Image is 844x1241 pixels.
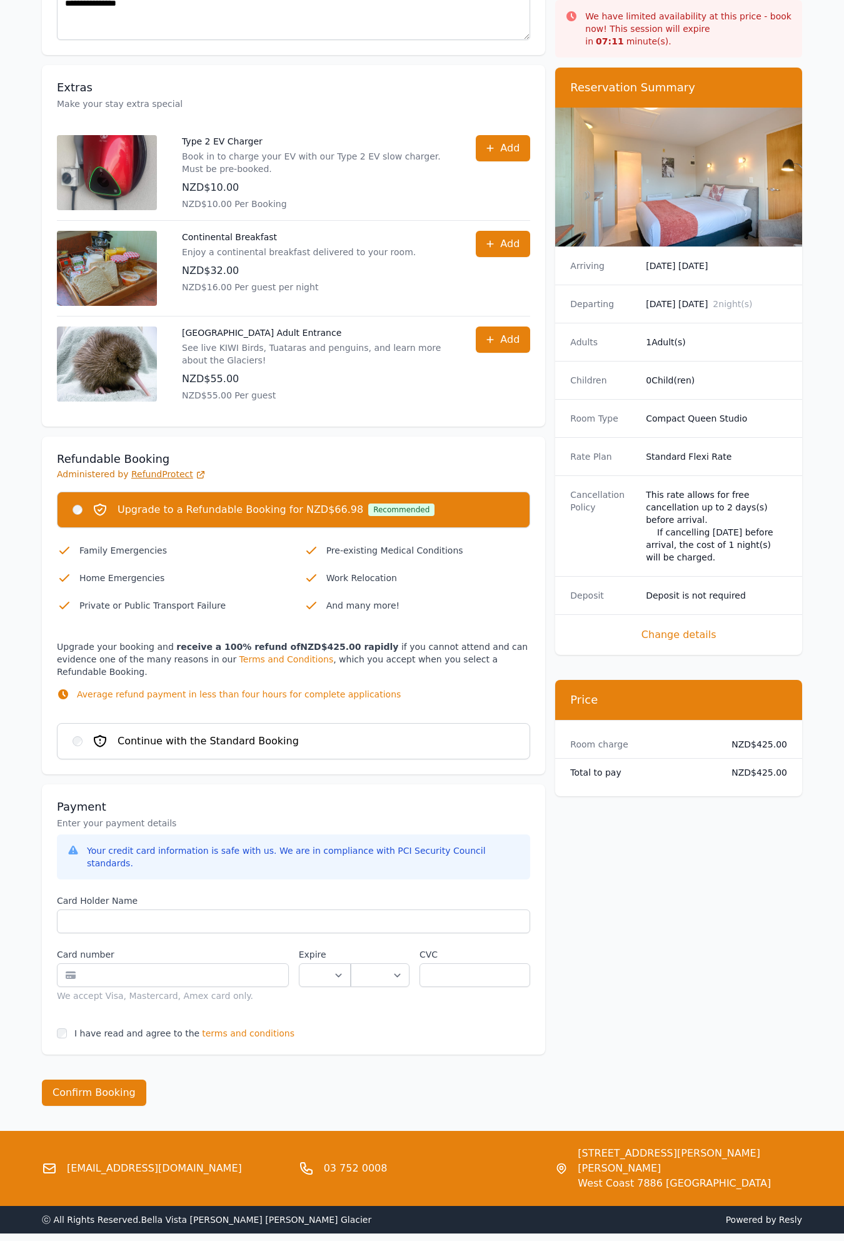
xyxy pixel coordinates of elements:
p: NZD$55.00 [182,372,451,387]
dd: NZD$425.00 [721,738,787,751]
dt: Room charge [570,738,711,751]
img: West Coast Wildlife Centre Adult Entrance [57,327,157,402]
div: This rate allows for free cancellation up to 2 days(s) before arrival. If cancelling [DATE] befor... [646,489,787,564]
dt: Rate Plan [570,450,636,463]
dd: Deposit is not required [646,589,787,602]
p: Work Relocation [326,570,531,585]
h3: Extras [57,80,530,95]
span: Add [500,332,520,347]
dt: Cancellation Policy [570,489,636,564]
p: We have limited availability at this price - book now! This session will expire in minute(s). [585,10,792,48]
strong: 07 : 11 [596,36,624,46]
div: Recommended [368,504,435,516]
strong: receive a 100% refund of NZD$425.00 rapidly [176,642,398,652]
span: terms and conditions [202,1027,294,1040]
p: Family Emergencies [79,543,284,558]
div: We accept Visa, Mastercard, Amex card only. [57,990,289,1002]
p: Type 2 EV Charger [182,135,451,148]
dd: [DATE] [DATE] [646,298,787,310]
p: And many more! [326,598,531,613]
span: Powered by [427,1213,802,1226]
label: I have read and agree to the [74,1028,199,1038]
button: Add [476,327,530,353]
label: Card Holder Name [57,894,530,907]
span: ⓒ All Rights Reserved. Bella Vista [PERSON_NAME] [PERSON_NAME] Glacier [42,1215,371,1225]
dd: Standard Flexi Rate [646,450,787,463]
p: NZD$55.00 Per guest [182,389,451,402]
p: NZD$10.00 Per Booking [182,198,451,210]
span: 2 night(s) [713,299,752,309]
p: NZD$32.00 [182,263,416,278]
img: Compact Queen Studio [555,108,802,246]
button: Add [476,135,530,161]
p: Pre-existing Medical Conditions [326,543,531,558]
h3: Payment [57,799,530,814]
img: Type 2 EV Charger [57,135,157,210]
span: Administered by [57,469,206,479]
a: Resly [779,1215,802,1225]
h3: Reservation Summary [570,80,787,95]
label: Card number [57,948,289,961]
span: Add [500,141,520,156]
p: Enjoy a continental breakfast delivered to your room. [182,246,416,258]
div: Your credit card information is safe with us. We are in compliance with PCI Security Council stan... [87,844,520,869]
h3: Price [570,692,787,707]
dd: 0 Child(ren) [646,374,787,387]
a: [EMAIL_ADDRESS][DOMAIN_NAME] [67,1161,242,1176]
span: Add [500,236,520,251]
label: . [351,948,409,961]
a: Terms and Conditions [239,654,334,664]
dt: Arriving [570,260,636,272]
dt: Total to pay [570,766,711,779]
span: Change details [570,627,787,642]
dd: NZD$425.00 [721,766,787,779]
a: RefundProtect [131,469,206,479]
p: Average refund payment in less than four hours for complete applications [77,688,401,701]
p: Home Emergencies [79,570,284,585]
p: Private or Public Transport Failure [79,598,284,613]
p: Make your stay extra special [57,98,530,110]
label: CVC [419,948,530,961]
p: NZD$10.00 [182,180,451,195]
span: West Coast 7886 [GEOGRAPHIC_DATA] [578,1176,802,1191]
img: Continental Breakfast [57,231,157,306]
p: Upgrade your booking and if you cannot attend and can evidence one of the many reasons in our , w... [57,641,530,713]
span: Upgrade to a Refundable Booking for NZD$66.98 [118,502,363,517]
p: NZD$16.00 Per guest per night [182,281,416,293]
dt: Room Type [570,412,636,425]
h3: Refundable Booking [57,452,530,467]
a: 03 752 0008 [324,1161,388,1176]
dt: Deposit [570,589,636,602]
dt: Adults [570,336,636,348]
p: Continental Breakfast [182,231,416,243]
dt: Children [570,374,636,387]
p: Enter your payment details [57,817,530,829]
button: Add [476,231,530,257]
span: [STREET_ADDRESS][PERSON_NAME] [PERSON_NAME] [578,1146,802,1176]
dd: [DATE] [DATE] [646,260,787,272]
dd: 1 Adult(s) [646,336,787,348]
p: Book in to charge your EV with our Type 2 EV slow charger. Must be pre-booked. [182,150,451,175]
span: Continue with the Standard Booking [118,734,299,749]
label: Expire [299,948,351,961]
p: See live KIWI Birds, Tuataras and penguins, and learn more about the Glaciers! [182,342,451,367]
p: [GEOGRAPHIC_DATA] Adult Entrance [182,327,451,339]
dd: Compact Queen Studio [646,412,787,425]
dt: Departing [570,298,636,310]
button: Confirm Booking [42,1080,146,1106]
